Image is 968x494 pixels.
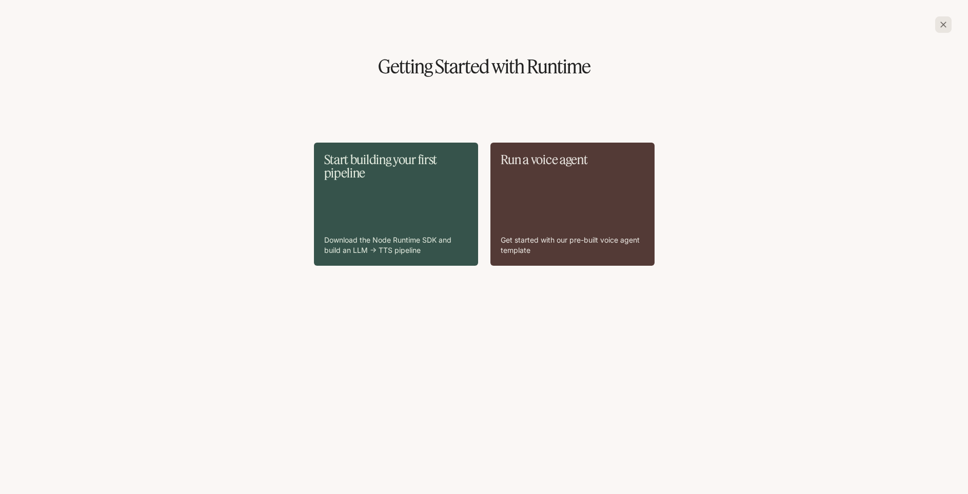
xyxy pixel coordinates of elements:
h1: Getting Started with Runtime [16,57,952,76]
p: Run a voice agent [501,153,644,166]
a: Start building your first pipelineDownload the Node Runtime SDK and build an LLM -> TTS pipeline [314,143,478,266]
p: Download the Node Runtime SDK and build an LLM -> TTS pipeline [324,235,468,255]
p: Get started with our pre-built voice agent template [501,235,644,255]
a: Run a voice agentGet started with our pre-built voice agent template [490,143,655,266]
p: Start building your first pipeline [324,153,468,180]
